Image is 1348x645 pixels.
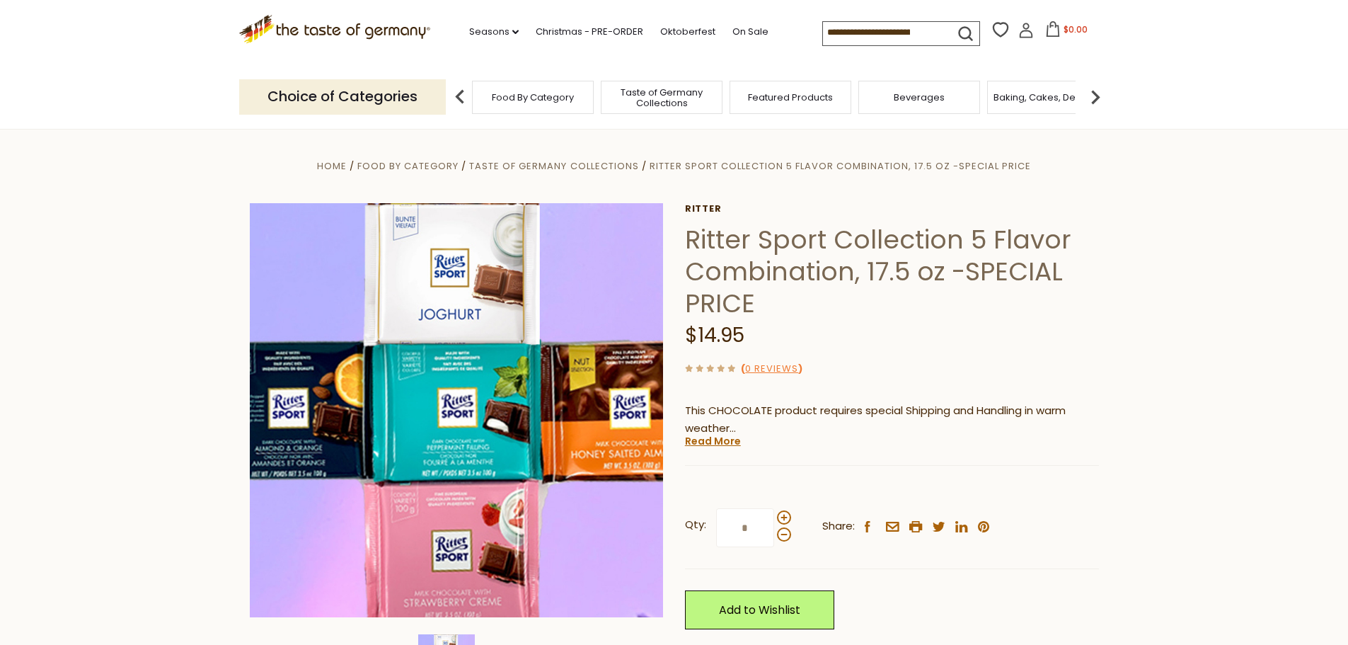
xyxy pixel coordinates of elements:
[605,87,718,108] a: Taste of Germany Collections
[716,508,774,547] input: Qty:
[492,92,574,103] a: Food By Category
[239,79,446,114] p: Choice of Categories
[685,434,741,448] a: Read More
[685,402,1099,438] p: This CHOCOLATE product requires special Shipping and Handling in warm weather
[446,83,474,111] img: previous arrow
[732,24,768,40] a: On Sale
[993,92,1103,103] a: Baking, Cakes, Desserts
[660,24,715,40] a: Oktoberfest
[317,159,347,173] a: Home
[685,590,834,629] a: Add to Wishlist
[745,362,798,377] a: 0 Reviews
[685,224,1099,319] h1: Ritter Sport Collection 5 Flavor Combination, 17.5 oz -SPECIAL PRICE
[357,159,459,173] a: Food By Category
[741,362,802,375] span: ( )
[685,203,1099,215] a: Ritter
[250,203,664,617] img: Ritter Sport Collection 5 Flavor Combination, 17.5 oz -SPECIAL PRICE
[748,92,833,103] a: Featured Products
[469,24,519,40] a: Seasons
[1037,21,1097,42] button: $0.00
[1081,83,1110,111] img: next arrow
[469,159,638,173] a: Taste of Germany Collections
[822,518,855,535] span: Share:
[685,516,706,534] strong: Qty:
[894,92,945,103] a: Beverages
[1064,23,1088,35] span: $0.00
[536,24,643,40] a: Christmas - PRE-ORDER
[685,321,744,349] span: $14.95
[650,159,1031,173] a: Ritter Sport Collection 5 Flavor Combination, 17.5 oz -SPECIAL PRICE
